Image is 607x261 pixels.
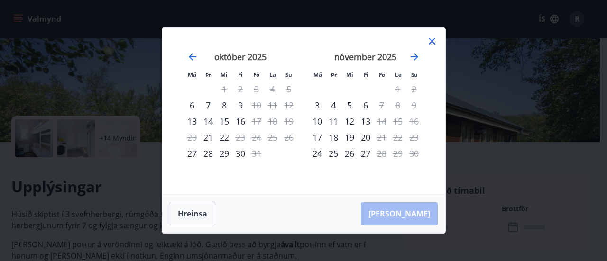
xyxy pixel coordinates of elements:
td: Not available. sunnudagur, 12. október 2025 [281,97,297,113]
td: Not available. laugardagur, 11. október 2025 [265,97,281,113]
small: Þr [331,71,337,78]
td: Not available. föstudagur, 24. október 2025 [248,129,265,145]
small: Fi [238,71,243,78]
td: Choose fimmtudagur, 9. október 2025 as your check-in date. It’s available. [232,97,248,113]
div: 18 [325,129,341,145]
td: Choose fimmtudagur, 27. nóvember 2025 as your check-in date. It’s available. [358,145,374,162]
small: Su [411,71,418,78]
td: Not available. laugardagur, 8. nóvember 2025 [390,97,406,113]
div: Aðeins innritun í boði [309,129,325,145]
td: Not available. laugardagur, 18. október 2025 [265,113,281,129]
div: Aðeins útritun í boði [232,129,248,145]
td: Not available. laugardagur, 15. nóvember 2025 [390,113,406,129]
td: Choose fimmtudagur, 20. nóvember 2025 as your check-in date. It’s available. [358,129,374,145]
div: Move backward to switch to the previous month. [187,51,198,63]
td: Choose þriðjudagur, 11. nóvember 2025 as your check-in date. It’s available. [325,113,341,129]
td: Choose þriðjudagur, 21. október 2025 as your check-in date. It’s available. [200,129,216,145]
td: Not available. laugardagur, 1. nóvember 2025 [390,81,406,97]
small: Fö [379,71,385,78]
div: Aðeins útritun í boði [248,113,265,129]
small: Má [188,71,196,78]
td: Choose miðvikudagur, 22. október 2025 as your check-in date. It’s available. [216,129,232,145]
td: Not available. föstudagur, 14. nóvember 2025 [374,113,390,129]
small: Fi [364,71,368,78]
div: 9 [232,97,248,113]
td: Not available. sunnudagur, 26. október 2025 [281,129,297,145]
div: Aðeins innritun í boði [309,145,325,162]
td: Choose þriðjudagur, 25. nóvember 2025 as your check-in date. It’s available. [325,145,341,162]
small: Mi [346,71,353,78]
small: Þr [205,71,211,78]
div: Aðeins útritun í boði [374,113,390,129]
td: Not available. sunnudagur, 2. nóvember 2025 [406,81,422,97]
td: Not available. föstudagur, 3. október 2025 [248,81,265,97]
div: Aðeins innritun í boði [184,97,200,113]
td: Not available. fimmtudagur, 2. október 2025 [232,81,248,97]
td: Not available. föstudagur, 10. október 2025 [248,97,265,113]
td: Choose þriðjudagur, 4. nóvember 2025 as your check-in date. It’s available. [325,97,341,113]
div: Aðeins innritun í boði [200,129,216,145]
button: Hreinsa [170,202,215,225]
div: 26 [341,145,358,162]
td: Not available. laugardagur, 25. október 2025 [265,129,281,145]
div: 20 [358,129,374,145]
td: Not available. sunnudagur, 23. nóvember 2025 [406,129,422,145]
small: Mi [221,71,228,78]
td: Choose þriðjudagur, 28. október 2025 as your check-in date. It’s available. [200,145,216,162]
div: Aðeins útritun í boði [248,97,265,113]
div: Aðeins innritun í boði [309,113,325,129]
div: 19 [341,129,358,145]
td: Choose miðvikudagur, 5. nóvember 2025 as your check-in date. It’s available. [341,97,358,113]
td: Not available. laugardagur, 4. október 2025 [265,81,281,97]
td: Choose miðvikudagur, 15. október 2025 as your check-in date. It’s available. [216,113,232,129]
td: Not available. mánudagur, 20. október 2025 [184,129,200,145]
td: Choose mánudagur, 24. nóvember 2025 as your check-in date. It’s available. [309,145,325,162]
div: Aðeins innritun í boði [309,97,325,113]
strong: nóvember 2025 [334,51,396,63]
div: 29 [216,145,232,162]
div: Aðeins útritun í boði [248,145,265,162]
div: Aðeins útritun í boði [374,97,390,113]
div: 4 [325,97,341,113]
td: Choose mánudagur, 13. október 2025 as your check-in date. It’s available. [184,113,200,129]
small: La [395,71,402,78]
div: 22 [216,129,232,145]
div: 25 [325,145,341,162]
td: Not available. sunnudagur, 5. október 2025 [281,81,297,97]
td: Choose miðvikudagur, 12. nóvember 2025 as your check-in date. It’s available. [341,113,358,129]
small: Fö [253,71,259,78]
div: 16 [232,113,248,129]
td: Not available. sunnudagur, 9. nóvember 2025 [406,97,422,113]
td: Choose fimmtudagur, 30. október 2025 as your check-in date. It’s available. [232,145,248,162]
div: 5 [341,97,358,113]
td: Not available. fimmtudagur, 23. október 2025 [232,129,248,145]
td: Not available. föstudagur, 21. nóvember 2025 [374,129,390,145]
td: Not available. föstudagur, 28. nóvember 2025 [374,145,390,162]
div: Move forward to switch to the next month. [409,51,420,63]
td: Not available. föstudagur, 7. nóvember 2025 [374,97,390,113]
td: Choose fimmtudagur, 13. nóvember 2025 as your check-in date. It’s available. [358,113,374,129]
td: Not available. sunnudagur, 19. október 2025 [281,113,297,129]
td: Not available. miðvikudagur, 1. október 2025 [216,81,232,97]
div: Aðeins innritun í boði [184,113,200,129]
td: Not available. föstudagur, 17. október 2025 [248,113,265,129]
strong: október 2025 [214,51,267,63]
div: 15 [216,113,232,129]
td: Choose þriðjudagur, 18. nóvember 2025 as your check-in date. It’s available. [325,129,341,145]
td: Choose þriðjudagur, 14. október 2025 as your check-in date. It’s available. [200,113,216,129]
td: Choose miðvikudagur, 19. nóvember 2025 as your check-in date. It’s available. [341,129,358,145]
div: 6 [358,97,374,113]
td: Choose miðvikudagur, 26. nóvember 2025 as your check-in date. It’s available. [341,145,358,162]
td: Choose þriðjudagur, 7. október 2025 as your check-in date. It’s available. [200,97,216,113]
div: 28 [200,145,216,162]
td: Choose mánudagur, 27. október 2025 as your check-in date. It’s available. [184,145,200,162]
small: Su [285,71,292,78]
div: 14 [200,113,216,129]
div: 12 [341,113,358,129]
div: Aðeins útritun í boði [374,129,390,145]
td: Choose mánudagur, 10. nóvember 2025 as your check-in date. It’s available. [309,113,325,129]
td: Choose mánudagur, 6. október 2025 as your check-in date. It’s available. [184,97,200,113]
div: Calendar [174,39,434,182]
td: Not available. laugardagur, 22. nóvember 2025 [390,129,406,145]
td: Not available. laugardagur, 29. nóvember 2025 [390,145,406,162]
